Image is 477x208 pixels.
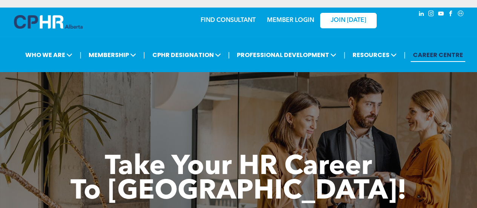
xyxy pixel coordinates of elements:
span: To [GEOGRAPHIC_DATA]! [71,178,407,205]
li: | [143,47,145,63]
a: MEMBER LOGIN [267,17,314,23]
a: Social network [457,9,465,20]
a: FIND CONSULTANT [201,17,256,23]
span: MEMBERSHIP [86,48,138,62]
a: linkedin [417,9,426,20]
li: | [80,47,81,63]
a: CAREER CENTRE [411,48,465,62]
li: | [228,47,230,63]
a: JOIN [DATE] [320,13,377,28]
img: A blue and white logo for cp alberta [14,15,83,29]
span: PROFESSIONAL DEVELOPMENT [235,48,339,62]
span: RESOURCES [350,48,399,62]
a: facebook [447,9,455,20]
a: youtube [437,9,445,20]
a: instagram [427,9,436,20]
span: JOIN [DATE] [331,17,366,24]
li: | [344,47,345,63]
span: WHO WE ARE [23,48,75,62]
li: | [404,47,406,63]
span: CPHR DESIGNATION [150,48,223,62]
span: Take Your HR Career [105,154,372,181]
